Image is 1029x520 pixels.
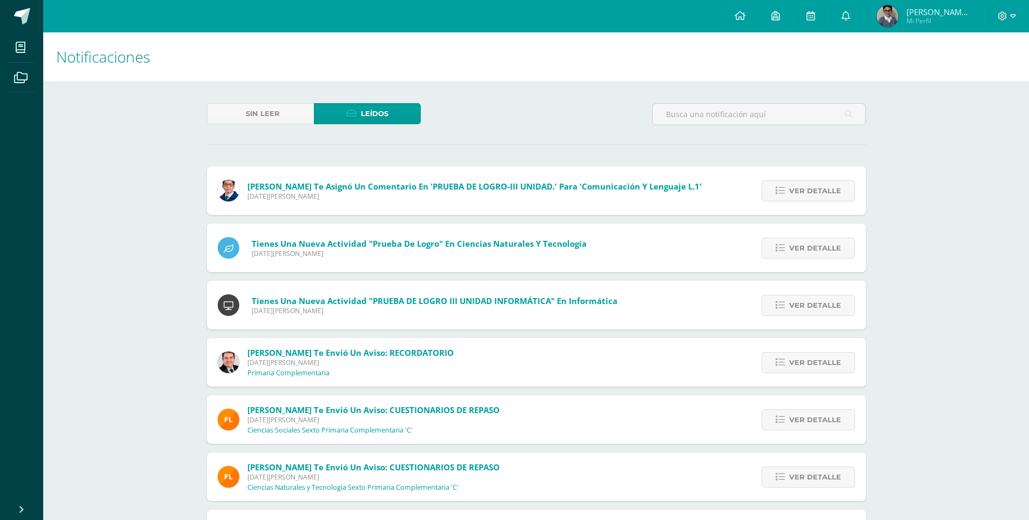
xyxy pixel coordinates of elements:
[314,103,421,124] a: Leídos
[906,16,971,25] span: Mi Perfil
[252,306,617,315] span: [DATE][PERSON_NAME]
[218,466,239,488] img: 00e92e5268842a5da8ad8efe5964f981.png
[252,295,617,306] span: Tienes una nueva actividad "PRUEBA DE LOGRO III UNIDAD INFORMÁTICA" En Informática
[247,181,702,192] span: [PERSON_NAME] te asignó un comentario en 'PRUEBA DE LOGRO-III UNIDAD.' para 'Comunicación y Lengu...
[877,5,898,27] img: 0a2fc88354891e037b47c959cf6d87a8.png
[218,352,239,373] img: 57933e79c0f622885edf5cfea874362b.png
[247,472,500,482] span: [DATE][PERSON_NAME]
[361,104,388,124] span: Leídos
[247,192,702,201] span: [DATE][PERSON_NAME]
[247,347,454,358] span: [PERSON_NAME] te envió un aviso: RECORDATORIO
[247,358,454,367] span: [DATE][PERSON_NAME]
[247,404,500,415] span: [PERSON_NAME] te envió un aviso: CUESTIONARIOS DE REPASO
[789,238,841,258] span: Ver detalle
[789,353,841,373] span: Ver detalle
[789,467,841,487] span: Ver detalle
[247,369,329,377] p: Primaria Complementaria
[218,409,239,430] img: 00e92e5268842a5da8ad8efe5964f981.png
[247,483,459,492] p: Ciencias Naturales y Tecnología Sexto Primaria Complementaria 'C'
[789,295,841,315] span: Ver detalle
[789,181,841,201] span: Ver detalle
[906,6,971,17] span: [PERSON_NAME] de [PERSON_NAME]
[252,249,587,258] span: [DATE][PERSON_NAME]
[247,426,413,435] p: Ciencias Sociales Sexto Primaria Complementaria 'C'
[247,462,500,472] span: [PERSON_NAME] te envió un aviso: CUESTIONARIOS DE REPASO
[218,180,239,201] img: 059ccfba660c78d33e1d6e9d5a6a4bb6.png
[247,415,500,424] span: [DATE][PERSON_NAME]
[252,238,587,249] span: Tienes una nueva actividad "Prueba de Logro" En Ciencias Naturales y Tecnología
[653,104,865,125] input: Busca una notificación aquí
[246,104,280,124] span: Sin leer
[56,46,150,67] span: Notificaciones
[789,410,841,430] span: Ver detalle
[207,103,314,124] a: Sin leer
